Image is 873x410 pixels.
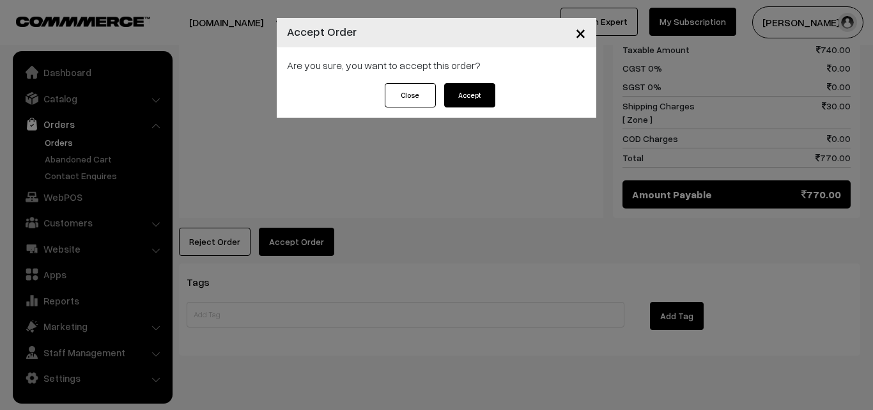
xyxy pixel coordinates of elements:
button: Close [385,83,436,107]
button: Accept [444,83,495,107]
span: × [575,20,586,44]
h4: Accept Order [287,23,357,40]
button: Close [565,13,596,52]
div: Are you sure, you want to accept this order? [277,47,596,83]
